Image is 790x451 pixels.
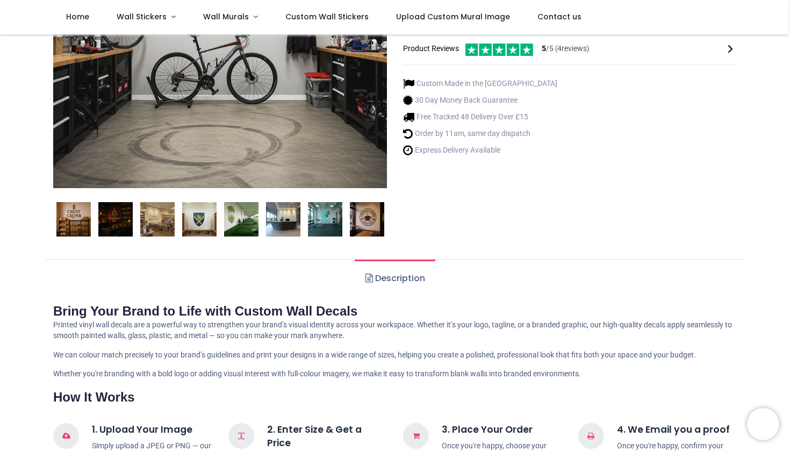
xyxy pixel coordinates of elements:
img: Custom Wall Sticker - Logo or Artwork Printing - Upload your design [140,202,175,237]
li: Order by 11am, same day dispatch [403,128,557,139]
img: Custom Wall Sticker - Logo or Artwork Printing - Upload your design [56,202,91,237]
img: Custom Wall Sticker - Logo or Artwork Printing - Upload your design [266,202,300,237]
img: Custom Wall Sticker - Logo or Artwork Printing - Upload your design [182,202,217,237]
span: /5 ( 4 reviews) [542,44,590,54]
span: Contact us [537,11,581,22]
span: Upload Custom Mural Image [396,11,510,22]
strong: How It Works [53,390,135,404]
li: Express Delivery Available [403,145,557,156]
li: Custom Made in the [GEOGRAPHIC_DATA] [403,78,557,89]
strong: 3. Place Your Order [442,423,533,436]
p: Printed vinyl wall decals are a powerful way to strengthen your brand’s visual identity across yo... [53,320,737,341]
strong: Bring Your Brand to Life with Custom Wall Decals [53,304,357,318]
img: Custom Wall Sticker - Logo or Artwork Printing - Upload your design [350,202,384,237]
p: Whether you're branding with a bold logo or adding visual interest with full-colour imagery, we m... [53,369,737,380]
strong: 4. We Email you a proof [617,423,730,436]
span: Wall Murals [203,11,249,22]
span: Wall Stickers [117,11,167,22]
span: Home [66,11,89,22]
p: We can colour match precisely to your brand’s guidelines and print your designs in a wide range o... [53,350,737,361]
div: Product Reviews [403,42,737,56]
img: Custom Wall Sticker - Logo or Artwork Printing - Upload your design [224,202,258,237]
li: Free Tracked 48 Delivery Over £15 [403,111,557,123]
span: Custom Wall Stickers [285,11,369,22]
strong: 2. Enter Size & Get a Price [267,423,362,449]
iframe: Brevo live chat [747,408,779,440]
strong: 1. Upload Your Image [92,423,192,436]
span: 5 [542,44,546,53]
a: Description [355,260,435,297]
img: Custom Wall Sticker - Logo or Artwork Printing - Upload your design [98,202,133,237]
img: Custom Wall Sticker - Logo or Artwork Printing - Upload your design [308,202,342,237]
li: 30 Day Money Back Guarantee [403,95,557,106]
